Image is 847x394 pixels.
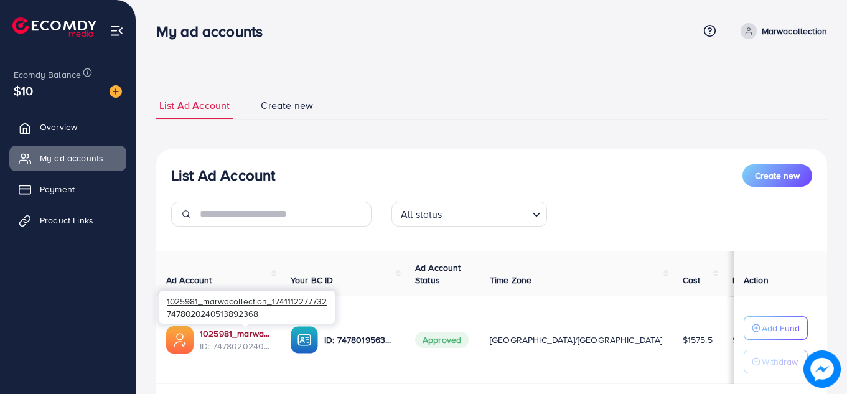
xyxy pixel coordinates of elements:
[762,24,827,39] p: Marwacollection
[14,82,33,100] span: $10
[40,183,75,195] span: Payment
[736,23,827,39] a: Marwacollection
[683,274,701,286] span: Cost
[803,350,841,388] img: image
[40,121,77,133] span: Overview
[683,334,713,346] span: $1575.5
[391,202,547,227] div: Search for option
[200,327,271,340] a: 1025981_marwacollection_1741112277732
[14,68,81,81] span: Ecomdy Balance
[490,334,663,346] span: [GEOGRAPHIC_DATA]/[GEOGRAPHIC_DATA]
[40,214,93,227] span: Product Links
[167,295,327,307] span: 1025981_marwacollection_1741112277732
[744,350,808,373] button: Withdraw
[159,291,335,324] div: 7478020240513892368
[744,316,808,340] button: Add Fund
[398,205,445,223] span: All status
[261,98,313,113] span: Create new
[171,166,275,184] h3: List Ad Account
[755,169,800,182] span: Create new
[12,17,96,37] img: logo
[166,326,194,354] img: ic-ads-acc.e4c84228.svg
[156,22,273,40] h3: My ad accounts
[490,274,531,286] span: Time Zone
[159,98,230,113] span: List Ad Account
[9,177,126,202] a: Payment
[9,146,126,171] a: My ad accounts
[324,332,395,347] p: ID: 7478019563486068752
[166,274,212,286] span: Ad Account
[110,24,124,38] img: menu
[446,203,527,223] input: Search for option
[291,326,318,354] img: ic-ba-acc.ded83a64.svg
[9,208,126,233] a: Product Links
[291,274,334,286] span: Your BC ID
[762,321,800,335] p: Add Fund
[762,354,798,369] p: Withdraw
[40,152,103,164] span: My ad accounts
[415,332,469,348] span: Approved
[744,274,769,286] span: Action
[200,340,271,352] span: ID: 7478020240513892368
[415,261,461,286] span: Ad Account Status
[110,85,122,98] img: image
[9,115,126,139] a: Overview
[742,164,812,187] button: Create new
